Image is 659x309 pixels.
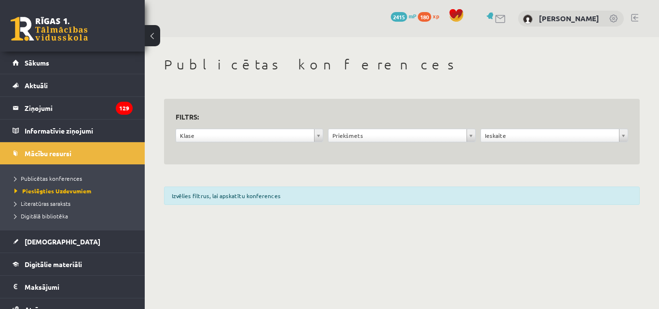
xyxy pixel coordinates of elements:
h3: Filtrs: [176,110,617,123]
a: Pieslēgties Uzdevumiem [14,187,135,195]
span: Mācību resursi [25,149,71,158]
span: Pieslēgties Uzdevumiem [14,187,91,195]
span: 2415 [391,12,407,22]
span: Sākums [25,58,49,67]
a: Maksājumi [13,276,133,298]
span: Priekšmets [332,129,463,142]
span: 180 [418,12,431,22]
i: 129 [116,102,133,115]
a: [PERSON_NAME] [539,13,599,23]
span: Ieskaite [485,129,615,142]
span: Digitālā bibliotēka [14,212,68,220]
legend: Maksājumi [25,276,133,298]
a: Rīgas 1. Tālmācības vidusskola [11,17,88,41]
legend: Ziņojumi [25,97,133,119]
a: Aktuāli [13,74,133,96]
span: Publicētas konferences [14,175,82,182]
span: Literatūras saraksts [14,200,70,207]
a: Publicētas konferences [14,174,135,183]
span: Aktuāli [25,81,48,90]
a: Mācību resursi [13,142,133,164]
a: Digitālie materiāli [13,253,133,275]
img: Anna Bukovska [523,14,533,24]
a: 180 xp [418,12,444,20]
h1: Publicētas konferences [164,56,640,73]
a: Sākums [13,52,133,74]
a: Literatūras saraksts [14,199,135,208]
span: Klase [180,129,310,142]
a: 2415 mP [391,12,416,20]
span: [DEMOGRAPHIC_DATA] [25,237,100,246]
a: [DEMOGRAPHIC_DATA] [13,230,133,253]
a: Digitālā bibliotēka [14,212,135,220]
span: mP [409,12,416,20]
span: Digitālie materiāli [25,260,82,269]
a: Informatīvie ziņojumi [13,120,133,142]
a: Ieskaite [481,129,628,142]
span: xp [433,12,439,20]
a: Klase [176,129,323,142]
div: Izvēlies filtrus, lai apskatītu konferences [164,187,640,205]
a: Ziņojumi129 [13,97,133,119]
a: Priekšmets [329,129,475,142]
legend: Informatīvie ziņojumi [25,120,133,142]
